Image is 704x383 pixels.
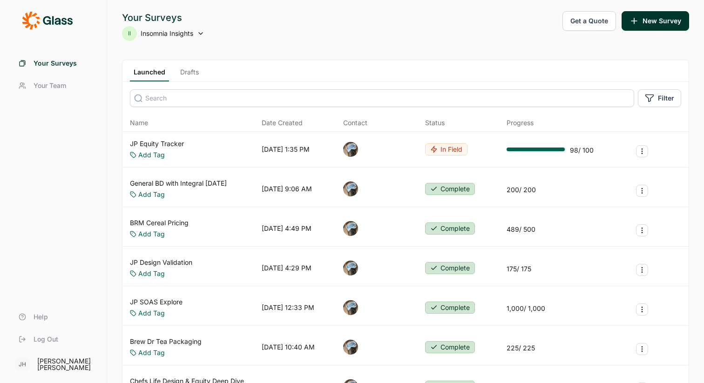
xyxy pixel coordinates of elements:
button: Survey Actions [636,264,648,276]
div: [DATE] 4:49 PM [262,224,311,233]
div: 489 / 500 [507,225,535,234]
div: Progress [507,118,534,128]
button: Complete [425,341,475,353]
button: Complete [425,183,475,195]
a: JP SOAS Explore [130,297,183,307]
a: Add Tag [138,229,165,239]
a: Add Tag [138,190,165,199]
span: Your Surveys [34,59,77,68]
a: Launched [130,67,169,81]
a: Add Tag [138,348,165,357]
div: Contact [343,118,367,128]
button: Survey Actions [636,185,648,197]
div: Status [425,118,445,128]
div: 1,000 / 1,000 [507,304,545,313]
img: ocn8z7iqvmiiaveqkfqd.png [343,340,358,355]
div: [DATE] 1:35 PM [262,145,310,154]
div: II [122,26,137,41]
button: Complete [425,222,475,235]
div: 200 / 200 [507,185,536,195]
div: [DATE] 4:29 PM [262,263,311,273]
span: Date Created [262,118,303,128]
button: New Survey [622,11,689,31]
div: [DATE] 9:06 AM [262,184,312,194]
img: ocn8z7iqvmiiaveqkfqd.png [343,261,358,275]
div: JH [15,357,30,372]
a: JP Design Validation [130,258,192,267]
div: 98 / 100 [570,146,594,155]
button: Get a Quote [562,11,616,31]
a: Brew Dr Tea Packaging [130,337,202,346]
button: Complete [425,262,475,274]
span: Filter [658,94,674,103]
img: ocn8z7iqvmiiaveqkfqd.png [343,142,358,157]
button: Survey Actions [636,343,648,355]
a: Add Tag [138,269,165,278]
button: Survey Actions [636,303,648,316]
span: Your Team [34,81,66,90]
img: ocn8z7iqvmiiaveqkfqd.png [343,300,358,315]
img: ocn8z7iqvmiiaveqkfqd.png [343,221,358,236]
a: Add Tag [138,309,165,318]
span: Log Out [34,335,58,344]
div: [DATE] 10:40 AM [262,343,315,352]
img: ocn8z7iqvmiiaveqkfqd.png [343,181,358,196]
button: Survey Actions [636,145,648,157]
a: Drafts [176,67,203,81]
a: JP Equity Tracker [130,139,184,148]
div: [PERSON_NAME] [PERSON_NAME] [37,358,95,371]
a: Add Tag [138,150,165,160]
span: Insomnia Insights [141,29,193,38]
span: Name [130,118,148,128]
input: Search [130,89,634,107]
button: Filter [638,89,681,107]
div: 225 / 225 [507,343,535,353]
div: [DATE] 12:33 PM [262,303,314,312]
button: Complete [425,302,475,314]
div: Your Surveys [122,11,204,24]
div: 175 / 175 [507,264,531,274]
a: BRM Cereal Pricing [130,218,189,228]
button: Survey Actions [636,224,648,236]
button: In Field [425,143,467,155]
span: Help [34,312,48,322]
a: General BD with Integral [DATE] [130,179,227,188]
